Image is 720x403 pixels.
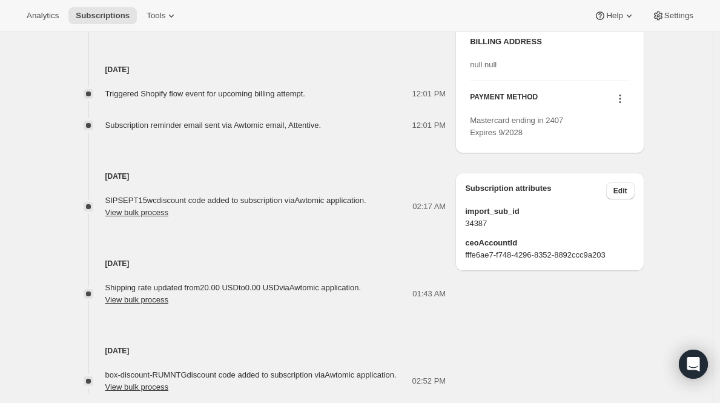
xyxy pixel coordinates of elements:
span: Edit [613,186,627,196]
h4: [DATE] [69,170,446,182]
span: Shipping rate updated from 20.00 USD to 0.00 USD via Awtomic application . [105,283,362,304]
span: Help [606,11,623,21]
h4: [DATE] [69,345,446,357]
span: 12:01 PM [412,119,446,132]
span: SIPSEPT15wc discount code added to subscription via Awtomic application . [105,196,366,217]
div: Open Intercom Messenger [679,350,708,379]
button: Subscriptions [68,7,137,24]
span: ceoAccountId [465,237,634,249]
h4: [DATE] [69,64,446,76]
span: 02:52 PM [412,375,446,387]
button: Help [587,7,642,24]
button: Settings [645,7,701,24]
span: 34387 [465,218,634,230]
h3: Subscription attributes [465,182,606,199]
h3: BILLING ADDRESS [470,36,629,48]
span: 02:17 AM [412,201,446,213]
h4: [DATE] [69,258,446,270]
span: fffe6ae7-f748-4296-8352-8892ccc9a203 [465,249,634,261]
span: Mastercard ending in 2407 Expires 9/2028 [470,116,563,137]
button: View bulk process [105,382,169,391]
span: Triggered Shopify flow event for upcoming billing attempt. [105,89,305,98]
button: Analytics [19,7,66,24]
span: 01:43 AM [412,288,446,300]
span: Subscriptions [76,11,130,21]
span: Analytics [27,11,59,21]
button: Tools [139,7,185,24]
span: 12:01 PM [412,88,446,100]
span: Subscription reminder email sent via Awtomic email, Attentive. [105,121,322,130]
span: Settings [664,11,693,21]
span: box-discount-RUMNTG discount code added to subscription via Awtomic application . [105,370,397,391]
button: View bulk process [105,208,169,217]
span: import_sub_id [465,205,634,218]
h3: PAYMENT METHOD [470,92,538,108]
span: Tools [147,11,165,21]
span: null null [470,60,497,69]
button: Edit [606,182,635,199]
button: View bulk process [105,295,169,304]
